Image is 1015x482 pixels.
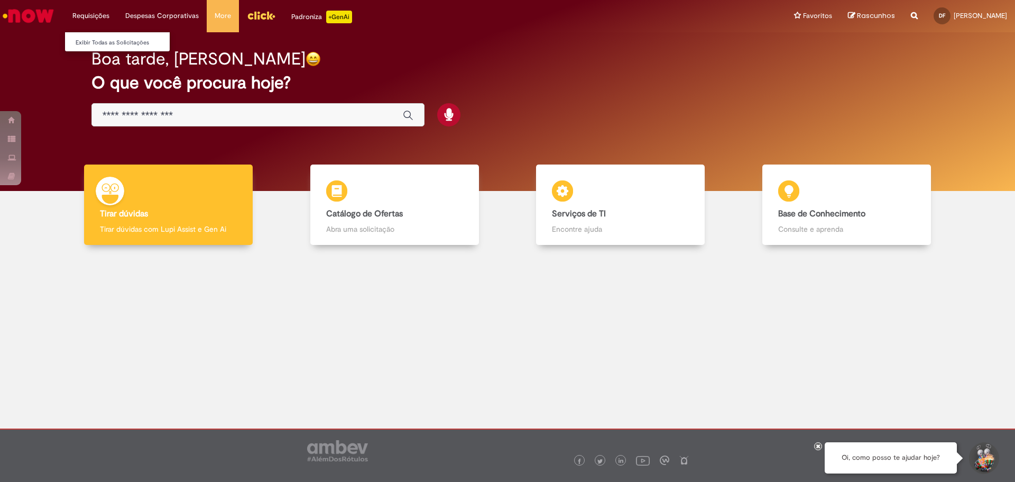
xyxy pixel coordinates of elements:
[125,11,199,21] span: Despesas Corporativas
[508,165,734,245] a: Serviços de TI Encontre ajuda
[552,224,689,234] p: Encontre ajuda
[954,11,1007,20] span: [PERSON_NAME]
[326,208,403,219] b: Catálogo de Ofertas
[56,165,282,245] a: Tirar dúvidas Tirar dúvidas com Lupi Assist e Gen Ai
[215,11,231,21] span: More
[577,459,582,464] img: logo_footer_facebook.png
[72,11,109,21] span: Requisições
[326,11,352,23] p: +GenAi
[857,11,895,21] span: Rascunhos
[91,50,306,68] h2: Boa tarde, [PERSON_NAME]
[679,456,689,465] img: logo_footer_naosei.png
[597,459,603,464] img: logo_footer_twitter.png
[636,453,650,467] img: logo_footer_youtube.png
[64,32,170,52] ul: Requisições
[778,208,865,219] b: Base de Conhecimento
[291,11,352,23] div: Padroniza
[282,165,508,245] a: Catálogo de Ofertas Abra uma solicitação
[825,442,957,474] div: Oi, como posso te ajudar hoje?
[660,456,669,465] img: logo_footer_workplace.png
[848,11,895,21] a: Rascunhos
[803,11,832,21] span: Favoritos
[100,224,237,234] p: Tirar dúvidas com Lupi Assist e Gen Ai
[91,74,924,92] h2: O que você procura hoje?
[619,458,624,465] img: logo_footer_linkedin.png
[967,442,999,474] button: Iniciar Conversa de Suporte
[778,224,915,234] p: Consulte e aprenda
[306,51,321,67] img: happy-face.png
[65,37,181,49] a: Exibir Todas as Solicitações
[326,224,463,234] p: Abra uma solicitação
[552,208,606,219] b: Serviços de TI
[1,5,56,26] img: ServiceNow
[734,165,960,245] a: Base de Conhecimento Consulte e aprenda
[939,12,945,19] span: DF
[100,208,148,219] b: Tirar dúvidas
[307,440,368,461] img: logo_footer_ambev_rotulo_gray.png
[247,7,275,23] img: click_logo_yellow_360x200.png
